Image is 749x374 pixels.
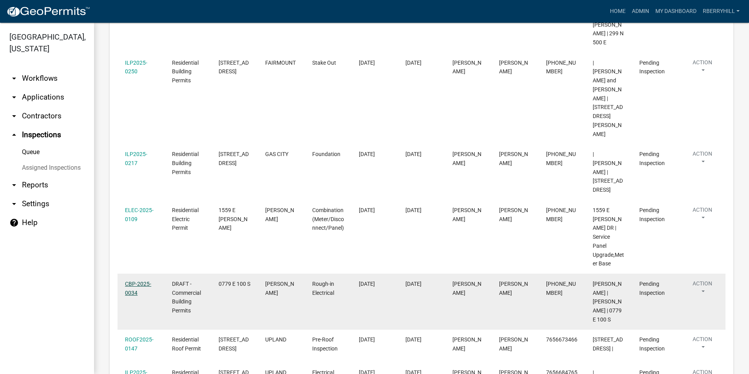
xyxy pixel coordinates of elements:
[686,58,718,78] button: Action
[265,336,286,343] span: UPLAND
[359,207,375,213] span: 09/11/2025
[359,336,375,343] span: 09/15/2025
[639,336,665,352] span: Pending Inspection
[405,150,437,159] div: [DATE]
[452,281,481,296] span: Randy Berryhill
[359,281,375,287] span: 09/11/2025
[9,93,19,102] i: arrow_drop_down
[652,4,700,19] a: My Dashboard
[219,151,249,166] span: 5387 E FARMINGTON RD
[405,206,437,215] div: [DATE]
[219,207,248,231] span: 1559 E MARTHA DR
[499,336,528,352] span: Jon Baker
[405,280,437,289] div: [DATE]
[593,336,623,352] span: 855 S 8TH ST |
[639,151,665,166] span: Pending Inspection
[405,58,437,67] div: [DATE]
[265,151,288,157] span: GAS CITY
[639,207,665,222] span: Pending Inspection
[593,60,623,137] span: | Metzger, John and Erin | 704 E TYLER ST
[607,4,629,19] a: Home
[125,336,154,352] a: ROOF2025-0147
[9,218,19,227] i: help
[452,336,481,352] span: Randy Berryhill
[312,336,338,352] span: Pre-Roof Inspection
[359,60,375,66] span: 09/11/2025
[405,335,437,344] div: [DATE]
[172,207,199,231] span: Residential Electric Permit
[265,207,294,222] span: MARION
[686,335,718,355] button: Action
[593,207,624,267] span: 1559 E MARTHA DR | Service Panel Upgrade,Meter Base
[172,336,201,352] span: Residential Roof Permit
[686,280,718,299] button: Action
[265,281,294,296] span: MARION
[700,4,743,19] a: rberryhill
[125,207,154,222] a: ELEC-2025-0109
[265,60,296,66] span: FAIRMOUNT
[452,207,481,222] span: Randy Berryhill
[9,199,19,209] i: arrow_drop_down
[125,151,147,166] a: ILP2025-0217
[9,111,19,121] i: arrow_drop_down
[686,150,718,169] button: Action
[639,281,665,296] span: Pending Inspection
[125,60,147,75] a: ILP2025-0250
[499,151,528,166] span: Russel Anderson
[546,151,576,166] span: 765-618-7698
[312,281,334,296] span: Rough-in Electrical
[219,336,249,352] span: 855 S 8TH ST
[219,60,249,75] span: 704 E TYLER ST
[9,74,19,83] i: arrow_drop_down
[172,151,199,175] span: Residential Building Permits
[312,207,344,231] span: Combination (Meter/Disconnect/Panel)
[546,336,577,343] span: 7656673466
[172,60,199,84] span: Residential Building Permits
[452,60,481,75] span: Randy Berryhill
[452,151,481,166] span: Randy Berryhill
[9,130,19,140] i: arrow_drop_up
[359,151,375,157] span: 09/11/2025
[593,151,623,193] span: | Harper, Stephanie | 5387 E FARMINGTON RD
[593,281,622,323] span: Fred Low | Rebecca E. Stimax | 0779 E 100 S
[172,281,201,314] span: DRAFT - Commercial Building Permits
[639,60,665,75] span: Pending Inspection
[499,207,528,222] span: stephen fox
[9,180,19,190] i: arrow_drop_down
[499,281,528,296] span: Fred Low
[546,60,576,75] span: 765-618-9751
[312,60,336,66] span: Stake Out
[125,281,151,296] a: CBP-2025-0034
[546,281,576,296] span: 317-538-9856
[499,60,528,75] span: John Metzger
[219,281,250,287] span: 0779 E 100 S
[686,206,718,225] button: Action
[312,151,340,157] span: Foundation
[629,4,652,19] a: Admin
[546,207,576,222] span: 765-256-2005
